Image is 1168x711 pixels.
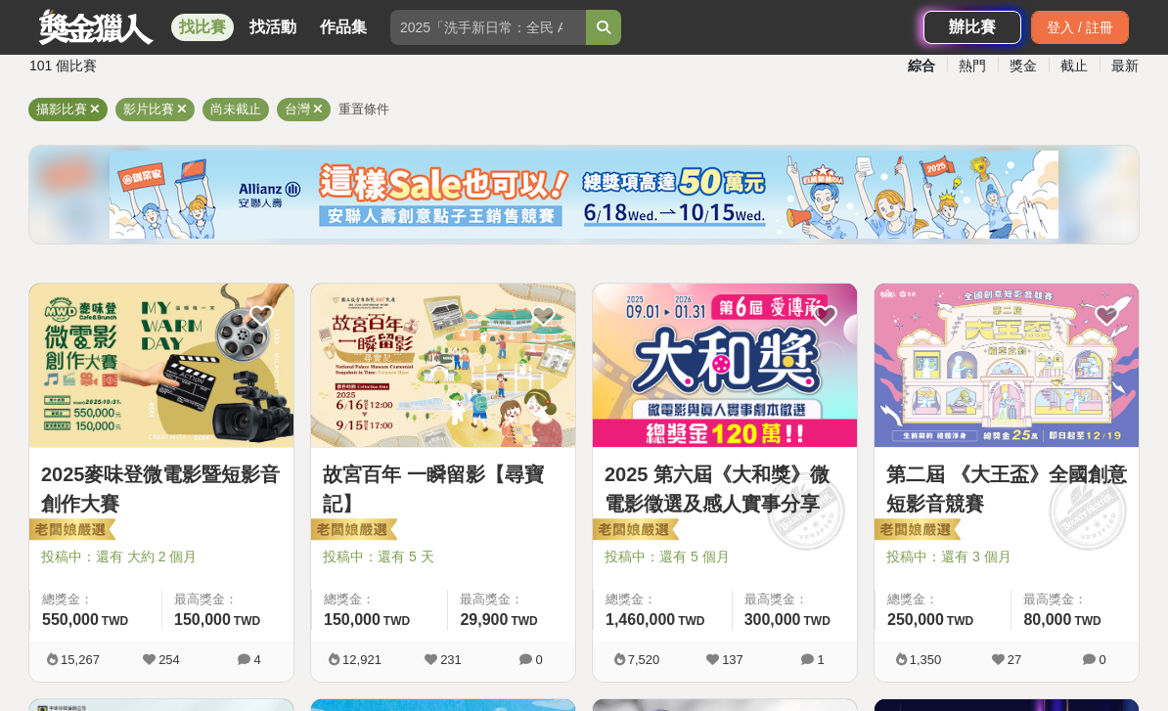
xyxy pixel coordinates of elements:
a: Cover Image [593,284,857,448]
span: 15,267 [61,652,100,667]
span: 投稿中：還有 3 個月 [886,547,1127,567]
div: 熱門 [947,49,998,83]
div: 登入 / 註冊 [1031,11,1129,44]
span: 550,000 [42,611,99,628]
a: 故宮百年 一瞬留影【尋寶記】 [323,460,563,518]
img: 老闆娘嚴選 [871,517,961,545]
span: 攝影比賽 [36,102,87,116]
span: TWD [383,614,410,628]
span: 總獎金： [887,590,999,609]
span: 總獎金： [324,590,435,609]
div: 獎金 [998,49,1049,83]
img: Cover Image [875,284,1139,447]
span: 4 [253,652,260,667]
a: 找比賽 [171,14,234,41]
div: 綜合 [896,49,947,83]
img: Cover Image [593,284,857,447]
span: 投稿中：還有 5 天 [323,547,563,567]
span: 80,000 [1023,611,1071,628]
span: 250,000 [887,611,944,628]
img: 老闆娘嚴選 [25,517,115,545]
span: 0 [1099,652,1105,667]
img: 老闆娘嚴選 [307,517,397,545]
a: 第二屆 《大王盃》全國創意短影音競賽 [886,460,1127,518]
a: 作品集 [312,14,375,41]
span: 最高獎金： [174,590,282,609]
span: 1,350 [910,652,942,667]
span: 150,000 [324,611,381,628]
img: Cover Image [29,284,293,447]
a: 辦比賽 [923,11,1021,44]
span: 重置條件 [338,102,389,116]
span: 台灣 [285,102,310,116]
span: 1,460,000 [606,611,675,628]
span: 總獎金： [606,590,720,609]
img: Cover Image [311,284,575,447]
img: 老闆娘嚴選 [589,517,679,545]
img: cf4fb443-4ad2-4338-9fa3-b46b0bf5d316.png [110,151,1058,239]
a: 找活動 [242,14,304,41]
span: 12,921 [342,652,382,667]
a: Cover Image [29,284,293,448]
span: 影片比賽 [123,102,174,116]
span: 最高獎金： [744,590,845,609]
span: TWD [511,614,537,628]
span: 投稿中：還有 5 個月 [605,547,845,567]
span: TWD [102,614,128,628]
span: 尚未截止 [210,102,261,116]
span: 150,000 [174,611,231,628]
span: TWD [678,614,704,628]
span: 最高獎金： [460,590,563,609]
span: 總獎金： [42,590,150,609]
span: 29,900 [460,611,508,628]
a: Cover Image [875,284,1139,448]
div: 最新 [1100,49,1150,83]
span: TWD [234,614,260,628]
input: 2025「洗手新日常：全民 ALL IN」洗手歌全台徵選 [390,10,586,45]
div: 101 個比賽 [29,49,398,83]
span: TWD [947,614,973,628]
span: 231 [440,652,462,667]
span: 137 [722,652,743,667]
span: 300,000 [744,611,801,628]
span: 1 [817,652,824,667]
span: 27 [1008,652,1021,667]
div: 截止 [1049,49,1100,83]
a: 2025 第六屆《大和獎》微電影徵選及感人實事分享 [605,460,845,518]
span: 0 [535,652,542,667]
span: 最高獎金： [1023,590,1127,609]
a: 2025麥味登微電影暨短影音創作大賽 [41,460,282,518]
span: TWD [804,614,831,628]
span: 254 [158,652,180,667]
span: TWD [1074,614,1101,628]
span: 投稿中：還有 大約 2 個月 [41,547,282,567]
span: 7,520 [628,652,660,667]
a: Cover Image [311,284,575,448]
